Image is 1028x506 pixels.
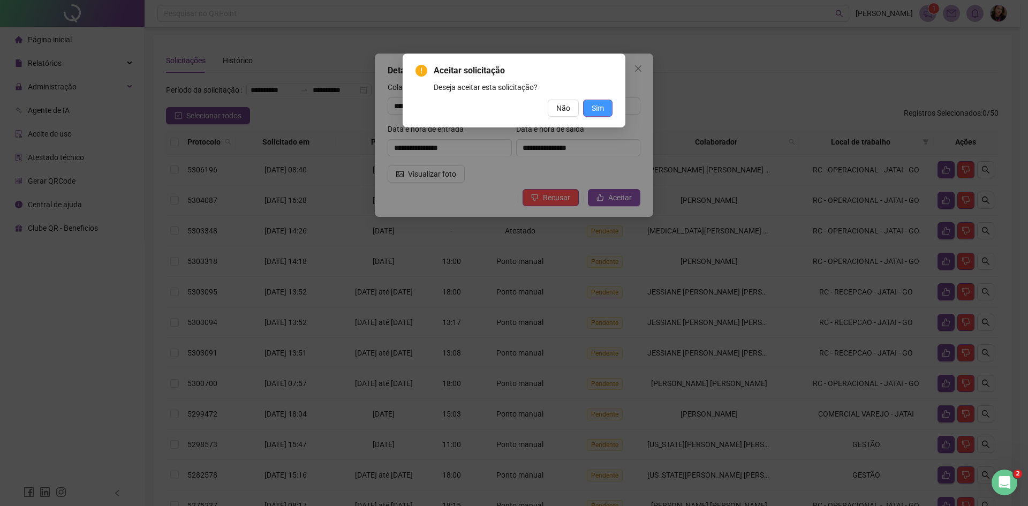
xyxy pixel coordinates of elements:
[583,100,613,117] button: Sim
[434,81,613,93] div: Deseja aceitar esta solicitação?
[556,102,570,114] span: Não
[548,100,579,117] button: Não
[1014,470,1022,478] span: 2
[415,65,427,77] span: exclamation-circle
[992,470,1017,495] iframe: Intercom live chat
[592,102,604,114] span: Sim
[434,64,613,77] span: Aceitar solicitação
